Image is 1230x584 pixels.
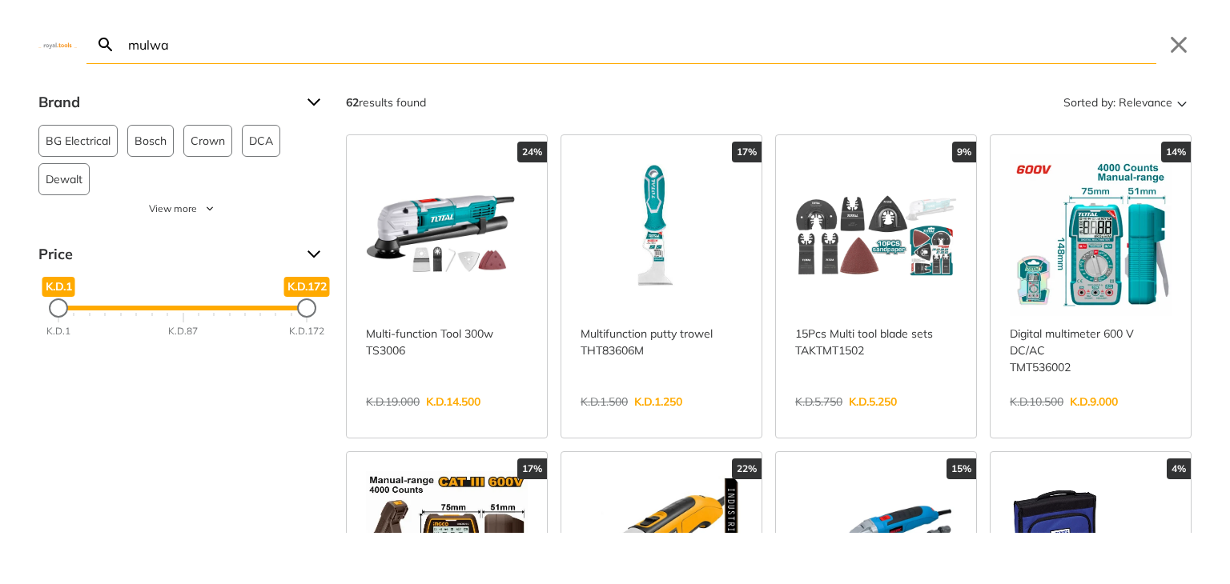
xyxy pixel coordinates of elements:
[38,41,77,48] img: Close
[242,125,280,157] button: DCA
[127,125,174,157] button: Bosch
[49,298,68,318] div: Minimum Price
[1167,458,1191,479] div: 4%
[952,142,976,162] div: 9%
[46,164,82,194] span: Dewalt
[125,26,1156,63] input: Search…
[38,125,118,157] button: BG Electrical
[46,126,111,156] span: BG Electrical
[149,202,197,216] span: View more
[297,298,316,318] div: Maximum Price
[168,324,198,338] div: K.D.87
[96,35,115,54] svg: Search
[1161,142,1191,162] div: 14%
[183,125,232,157] button: Crown
[346,90,426,115] div: results found
[46,324,70,338] div: K.D.1
[732,458,762,479] div: 22%
[1119,90,1172,115] span: Relevance
[38,242,295,267] span: Price
[38,90,295,115] span: Brand
[249,126,273,156] span: DCA
[346,95,359,110] strong: 62
[732,142,762,162] div: 17%
[289,324,324,338] div: K.D.172
[135,126,167,156] span: Bosch
[517,142,547,162] div: 24%
[38,202,327,216] button: View more
[38,163,90,195] button: Dewalt
[1166,32,1192,58] button: Close
[517,458,547,479] div: 17%
[1060,90,1192,115] button: Sorted by:Relevance Sort
[947,458,976,479] div: 15%
[1172,93,1192,112] svg: Sort
[191,126,225,156] span: Crown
